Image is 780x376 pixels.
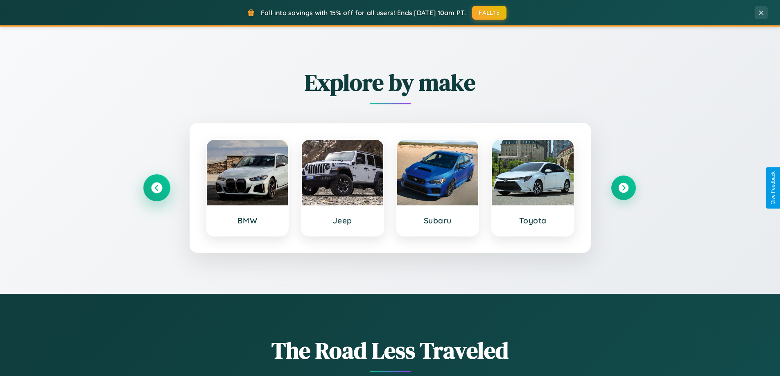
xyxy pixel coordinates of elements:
[145,67,636,98] h2: Explore by make
[405,216,470,225] h3: Subaru
[770,171,776,205] div: Give Feedback
[145,335,636,366] h1: The Road Less Traveled
[500,216,565,225] h3: Toyota
[215,216,280,225] h3: BMW
[472,6,506,20] button: FALL15
[310,216,375,225] h3: Jeep
[261,9,466,17] span: Fall into savings with 15% off for all users! Ends [DATE] 10am PT.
